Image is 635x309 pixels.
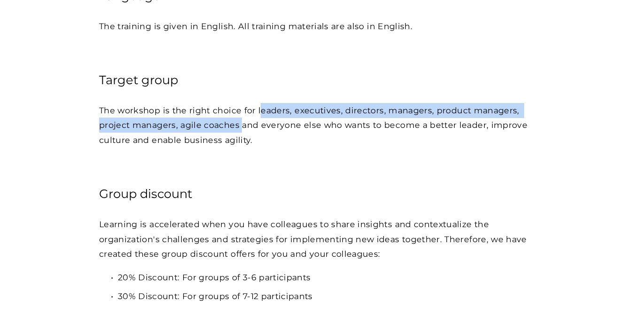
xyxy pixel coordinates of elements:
p: 20% Discount: For groups of 3-6 participants [118,270,536,285]
h4: Group discount [99,185,536,202]
p: The training is given in English. All training materials are also in English. [99,19,536,34]
p: Learning is accelerated when you have colleagues to share insights and contextualize the organiza... [99,217,536,261]
p: 30% Discount: For groups of 7-12 participants [118,289,536,304]
h4: Target group [99,71,536,88]
p: The workshop is the right choice for leaders, executives, directors, managers, product managers, ... [99,103,536,148]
